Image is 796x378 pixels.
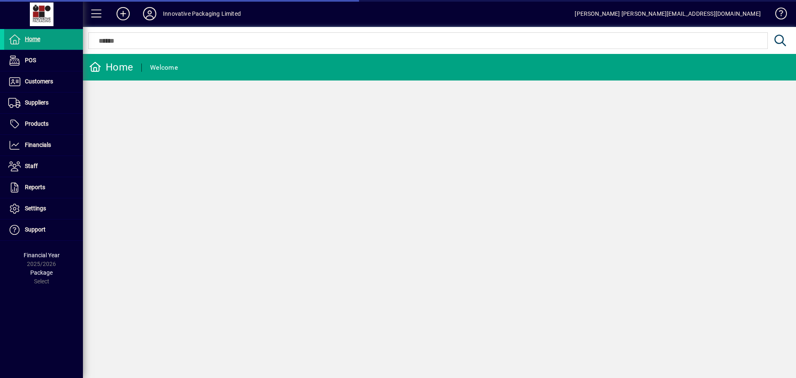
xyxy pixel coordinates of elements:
button: Add [110,6,136,21]
span: Suppliers [25,99,49,106]
div: Welcome [150,61,178,74]
span: Reports [25,184,45,190]
a: Knowledge Base [769,2,786,29]
a: Support [4,219,83,240]
a: Products [4,114,83,134]
button: Profile [136,6,163,21]
a: Customers [4,71,83,92]
a: Suppliers [4,93,83,113]
div: Home [89,61,133,74]
span: Staff [25,163,38,169]
span: Customers [25,78,53,85]
span: Financial Year [24,252,60,259]
span: Package [30,269,53,276]
div: [PERSON_NAME] [PERSON_NAME][EMAIL_ADDRESS][DOMAIN_NAME] [575,7,761,20]
span: Financials [25,141,51,148]
span: Home [25,36,40,42]
span: POS [25,57,36,63]
a: Settings [4,198,83,219]
span: Support [25,226,46,233]
span: Products [25,120,49,127]
a: POS [4,50,83,71]
a: Staff [4,156,83,177]
div: Innovative Packaging Limited [163,7,241,20]
a: Reports [4,177,83,198]
a: Financials [4,135,83,156]
span: Settings [25,205,46,212]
